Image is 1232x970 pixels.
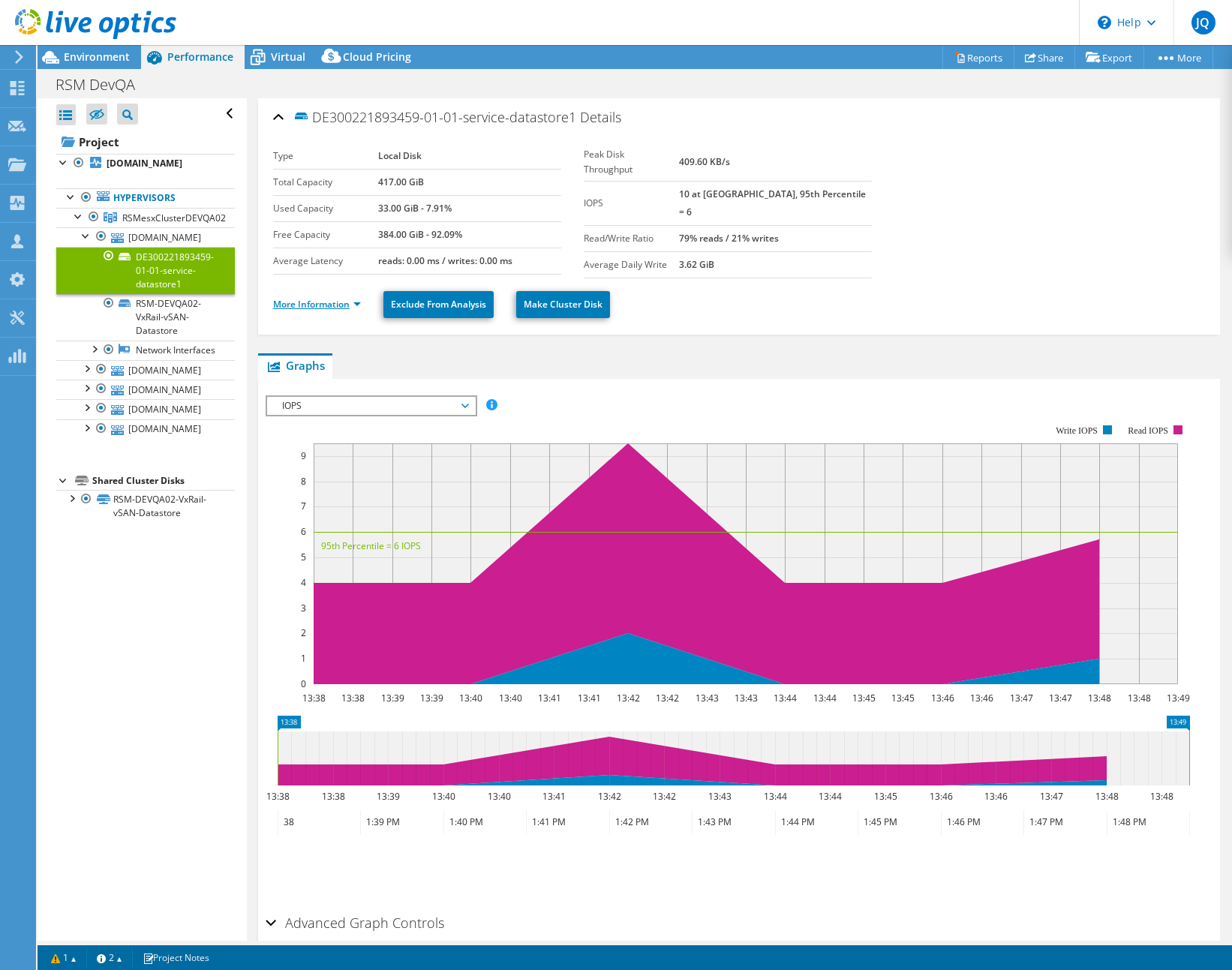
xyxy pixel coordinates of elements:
[167,50,233,64] span: Performance
[584,231,679,246] label: Read/Write Ratio
[655,692,678,704] text: 13:42
[56,130,235,154] a: Project
[56,247,235,293] a: DE300221893459-01-01-service-datastore1
[301,551,306,563] text: 5
[458,692,482,704] text: 13:40
[122,212,226,224] span: RSMesxClusterDEVQA02
[321,790,344,803] text: 13:38
[301,449,306,462] text: 9
[1191,11,1215,35] span: JQ
[1095,790,1118,803] text: 13:48
[1074,46,1144,69] a: Export
[41,948,87,967] a: 1
[431,790,455,803] text: 13:40
[383,291,494,318] a: Exclude From Analysis
[378,176,424,188] b: 417.00 GiB
[107,157,182,170] b: [DOMAIN_NAME]
[132,948,220,967] a: Project Notes
[984,790,1007,803] text: 13:46
[1149,790,1173,803] text: 13:48
[378,149,422,162] b: Local Disk
[273,254,378,269] label: Average Latency
[584,257,679,272] label: Average Daily Write
[419,692,443,704] text: 13:39
[584,147,679,177] label: Peak Disk Throughput
[1014,46,1075,69] a: Share
[56,208,235,227] a: RSMesxClusterDEVQA02
[577,692,600,704] text: 13:41
[273,201,378,216] label: Used Capacity
[773,692,796,704] text: 13:44
[92,472,235,490] div: Shared Cluster Disks
[942,46,1014,69] a: Reports
[301,525,306,538] text: 6
[584,196,679,211] label: IOPS
[487,790,510,803] text: 13:40
[1048,692,1071,704] text: 13:47
[1098,16,1111,29] svg: \n
[929,790,952,803] text: 13:46
[1039,790,1062,803] text: 13:47
[930,692,954,704] text: 13:46
[652,790,675,803] text: 13:42
[378,202,452,215] b: 33.00 GiB - 7.91%
[86,948,133,967] a: 2
[49,77,158,93] h1: RSM DevQA
[56,294,235,341] a: RSM-DEVQA02-VxRail-vSAN-Datastore
[64,50,130,64] span: Environment
[56,341,235,360] a: Network Interfaces
[341,692,364,704] text: 13:38
[679,232,779,245] b: 79% reads / 21% writes
[695,692,718,704] text: 13:43
[679,188,866,218] b: 10 at [GEOGRAPHIC_DATA], 95th Percentile = 6
[818,790,841,803] text: 13:44
[56,188,235,208] a: Hypervisors
[1128,425,1168,436] text: Read IOPS
[266,358,325,373] span: Graphs
[302,692,325,704] text: 13:38
[679,155,730,168] b: 409.60 KB/s
[380,692,404,704] text: 13:39
[891,692,914,704] text: 13:45
[56,360,235,380] a: [DOMAIN_NAME]
[969,692,993,704] text: 13:46
[301,602,306,614] text: 3
[56,380,235,399] a: [DOMAIN_NAME]
[873,790,897,803] text: 13:45
[763,790,786,803] text: 13:44
[498,692,521,704] text: 13:40
[273,298,361,311] a: More Information
[542,790,565,803] text: 13:41
[266,908,444,938] h2: Advanced Graph Controls
[271,50,305,64] span: Virtual
[376,790,399,803] text: 13:39
[1166,692,1189,704] text: 13:49
[56,154,235,173] a: [DOMAIN_NAME]
[301,475,306,488] text: 8
[343,50,411,64] span: Cloud Pricing
[301,576,306,589] text: 4
[301,677,306,690] text: 0
[378,254,512,267] b: reads: 0.00 ms / writes: 0.00 ms
[275,397,467,415] span: IOPS
[301,626,306,639] text: 2
[1143,46,1213,69] a: More
[293,108,576,125] span: DE300221893459-01-01-service-datastore1
[56,419,235,439] a: [DOMAIN_NAME]
[273,149,378,164] label: Type
[813,692,836,704] text: 13:44
[56,399,235,419] a: [DOMAIN_NAME]
[1127,692,1150,704] text: 13:48
[56,227,235,247] a: [DOMAIN_NAME]
[273,227,378,242] label: Free Capacity
[1056,425,1098,436] text: Write IOPS
[734,692,757,704] text: 13:43
[516,291,610,318] a: Make Cluster Disk
[273,175,378,190] label: Total Capacity
[597,790,621,803] text: 13:42
[321,539,421,552] text: 95th Percentile = 6 IOPS
[1009,692,1032,704] text: 13:47
[378,228,462,241] b: 384.00 GiB - 92.09%
[537,692,560,704] text: 13:41
[301,500,306,512] text: 7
